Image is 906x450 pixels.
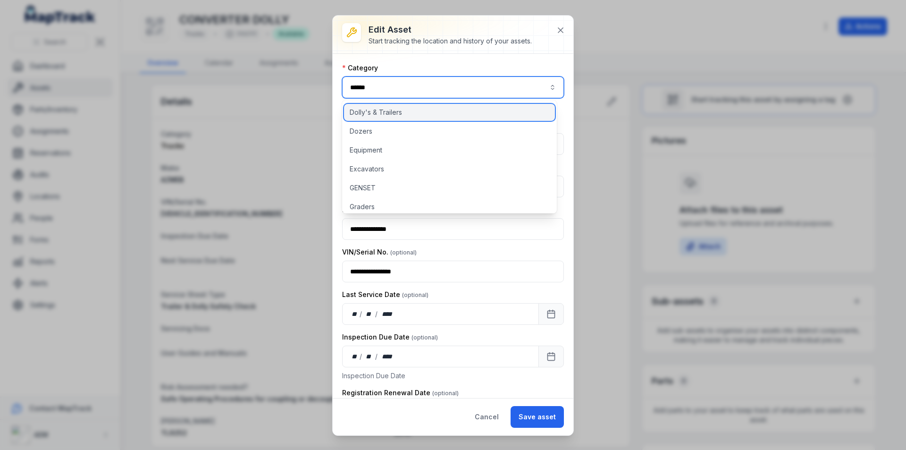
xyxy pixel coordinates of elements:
[369,36,532,46] div: Start tracking the location and history of your assets.
[467,406,507,428] button: Cancel
[378,309,396,319] div: year,
[511,406,564,428] button: Save asset
[375,352,378,361] div: /
[350,108,402,117] span: Dolly's & Trailers
[350,145,382,155] span: Equipment
[342,332,438,342] label: Inspection Due Date
[350,183,376,193] span: GENSET
[360,309,363,319] div: /
[538,346,564,367] button: Calendar
[363,352,376,361] div: month,
[342,63,378,73] label: Category
[375,309,378,319] div: /
[378,352,396,361] div: year,
[350,352,360,361] div: day,
[342,290,428,299] label: Last Service Date
[360,352,363,361] div: /
[342,371,564,381] p: Inspection Due Date
[342,388,459,398] label: Registration Renewal Date
[350,202,375,212] span: Graders
[369,23,532,36] h3: Edit asset
[363,309,376,319] div: month,
[350,127,372,136] span: Dozers
[350,164,384,174] span: Excavators
[538,303,564,325] button: Calendar
[350,309,360,319] div: day,
[342,247,417,257] label: VIN/Serial No.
